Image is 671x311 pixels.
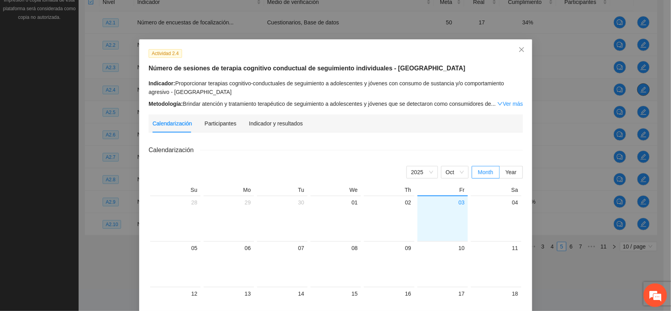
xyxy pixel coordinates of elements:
[260,289,304,298] div: 14
[497,101,523,107] a: Expand
[478,169,493,175] span: Month
[362,186,416,195] th: Th
[149,64,523,73] h5: Número de sesiones de terapia cognitivo conductual de seguimiento individuales - [GEOGRAPHIC_DATA]
[207,243,251,253] div: 06
[256,241,309,287] td: 2025-10-07
[469,195,523,241] td: 2025-10-04
[149,195,202,241] td: 2025-09-28
[421,289,465,298] div: 17
[518,46,525,53] span: close
[314,243,358,253] div: 08
[41,40,132,50] div: Chatee con nosotros ahora
[445,166,463,178] span: Oct
[202,195,256,241] td: 2025-09-29
[367,243,411,253] div: 09
[207,289,251,298] div: 13
[4,215,150,242] textarea: Escriba su mensaje y pulse “Intro”
[314,198,358,207] div: 01
[149,79,523,96] div: Proporcionar terapias cognitivo-conductuales de seguimiento a adolescentes y jóvenes con consumo ...
[491,101,496,107] span: ...
[153,243,197,253] div: 05
[362,241,416,287] td: 2025-10-09
[511,39,532,61] button: Close
[149,145,200,155] span: Calendarización
[469,186,523,195] th: Sa
[149,241,202,287] td: 2025-10-05
[309,241,362,287] td: 2025-10-08
[207,198,251,207] div: 29
[204,119,236,128] div: Participantes
[416,186,469,195] th: Fr
[314,289,358,298] div: 15
[256,186,309,195] th: Tu
[474,198,518,207] div: 04
[260,243,304,253] div: 07
[149,101,183,107] strong: Metodología:
[202,186,256,195] th: Mo
[469,241,523,287] td: 2025-10-11
[367,289,411,298] div: 16
[421,198,465,207] div: 03
[497,101,503,107] span: down
[421,243,465,253] div: 10
[474,289,518,298] div: 18
[149,99,523,108] div: Brindar atención y tratamiento terapéutico de seguimiento a adolescentes y jóvenes que se detecta...
[153,119,192,128] div: Calendarización
[153,198,197,207] div: 28
[260,198,304,207] div: 30
[362,195,416,241] td: 2025-10-02
[474,243,518,253] div: 11
[411,166,433,178] span: 2025
[129,4,148,23] div: Minimizar ventana de chat en vivo
[367,198,411,207] div: 02
[202,241,256,287] td: 2025-10-06
[416,241,469,287] td: 2025-10-10
[153,289,197,298] div: 12
[309,195,362,241] td: 2025-10-01
[46,105,108,184] span: Estamos en línea.
[149,80,175,86] strong: Indicador:
[149,186,202,195] th: Su
[249,119,303,128] div: Indicador y resultados
[149,49,182,58] span: Actividad 2.4
[309,186,362,195] th: We
[416,195,469,241] td: 2025-10-03
[505,169,516,175] span: Year
[256,195,309,241] td: 2025-09-30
